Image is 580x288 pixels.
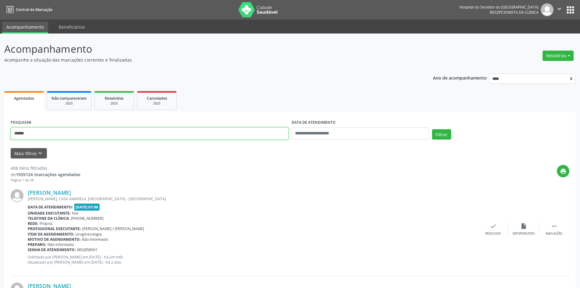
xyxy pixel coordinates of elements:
i:  [551,223,557,229]
a: Central de Marcação [4,5,52,15]
a: [PERSON_NAME] [28,189,71,196]
i: print [560,168,567,175]
span: Não informado [82,237,108,242]
div: Página 1 de 28 [11,178,80,183]
div: de [11,171,80,178]
span: Agendados [14,96,34,101]
b: Rede: [28,221,38,226]
span: Central de Marcação [16,7,52,12]
span: Cancelados [147,96,167,101]
div: 408 itens filtrados [11,165,80,171]
a: Beneficiários [54,22,89,32]
i:  [556,5,563,12]
p: Ano de acompanhamento [433,74,487,81]
b: Profissional executante: [28,226,81,231]
div: Exportar (PDF) [513,232,535,236]
p: Acompanhamento [4,41,404,57]
span: [PHONE_NUMBER] [71,216,104,221]
span: Resolvidos [105,96,124,101]
div: Resolvido [485,232,501,236]
div: 2025 [142,101,172,106]
b: Telefone da clínica: [28,216,70,221]
div: [PERSON_NAME], CASA AMARELA, [GEOGRAPHIC_DATA] - [GEOGRAPHIC_DATA] [28,196,478,201]
b: Unidade executante: [28,211,71,216]
button: print [557,165,569,177]
b: Motivo de agendamento: [28,237,81,242]
b: Preparo: [28,242,46,247]
span: [PERSON_NAME] / [PERSON_NAME] [82,226,144,231]
span: Recepcionista da clínica [490,10,539,15]
img: img [11,189,23,202]
label: PESQUISAR [11,118,31,127]
button: Filtrar [432,129,451,140]
i: keyboard_arrow_down [37,150,44,157]
div: 2025 [99,101,129,106]
i: insert_drive_file [520,223,527,229]
b: Senha de atendimento: [28,247,76,252]
span: Própria [40,221,52,226]
span: Hse [72,211,79,216]
strong: 1925124 marcações agendadas [16,172,80,177]
label: DATA DE ATENDIMENTO [292,118,336,127]
a: Acompanhamento [2,22,48,34]
span: Não informado [47,242,74,247]
div: Mais ações [546,232,562,236]
button: Relatórios [543,51,574,61]
b: Item de agendamento: [28,232,74,237]
span: Uroginecologia [76,232,102,237]
div: 2025 [51,101,87,106]
span: M02858961 [77,247,97,252]
span: [DATE] 07:00 [74,204,100,211]
div: Hospital do Servidor do [GEOGRAPHIC_DATA] [459,5,539,10]
p: Acompanhe a situação das marcações correntes e finalizadas [4,57,404,63]
button: apps [565,5,576,15]
p: Solicitado por [PERSON_NAME] em [DATE] - há um mês Atualizado por [PERSON_NAME] em [DATE] - há 2 ... [28,254,478,265]
span: Não compareceram [51,96,87,101]
i: check [490,223,497,229]
b: Data de atendimento: [28,204,73,210]
button: Mais filtroskeyboard_arrow_down [11,148,47,159]
button:  [554,3,565,16]
img: img [541,3,554,16]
